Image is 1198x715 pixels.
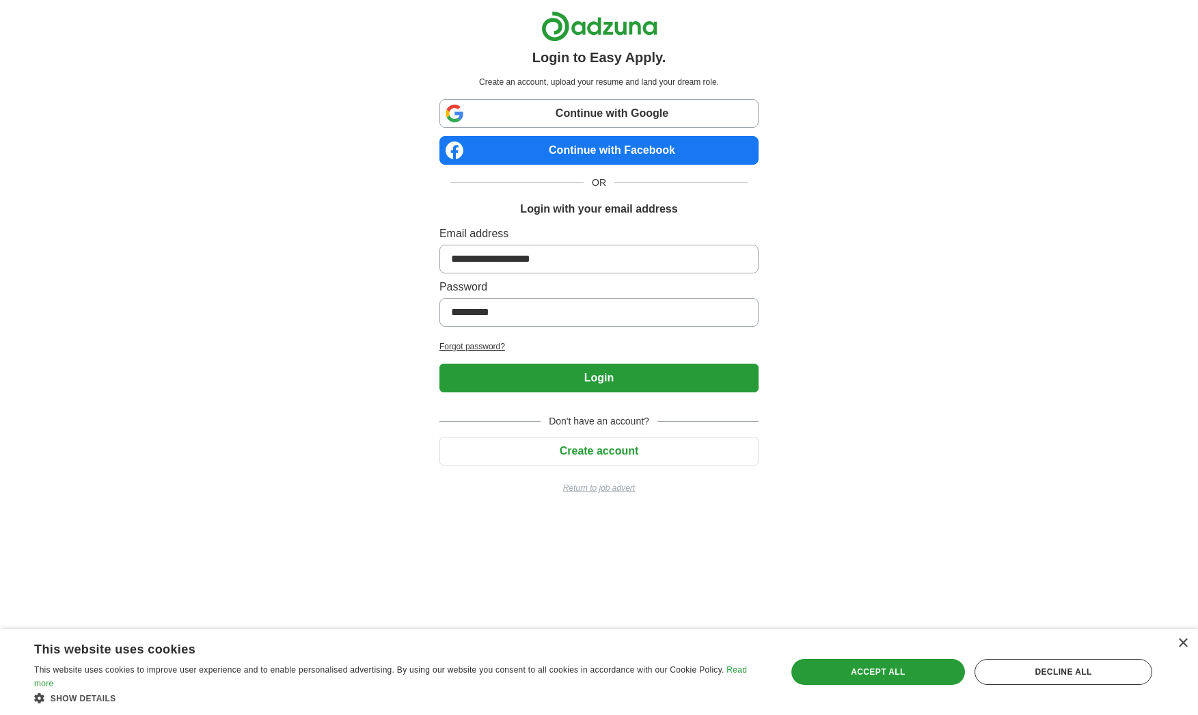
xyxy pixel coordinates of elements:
a: Forgot password? [439,340,759,353]
h1: Login with your email address [520,201,677,217]
div: Accept all [791,659,965,685]
button: Login [439,364,759,392]
div: Show details [34,691,764,705]
p: Create an account, upload your resume and land your dream role. [442,76,756,88]
label: Email address [439,226,759,242]
span: This website uses cookies to improve user experience and to enable personalised advertising. By u... [34,665,724,675]
span: Don't have an account? [541,414,657,429]
div: Close [1177,638,1188,649]
button: Create account [439,437,759,466]
a: Continue with Facebook [439,136,759,165]
h1: Login to Easy Apply. [532,47,666,68]
label: Password [439,279,759,295]
a: Return to job advert [439,482,759,494]
a: Create account [439,445,759,457]
div: Decline all [975,659,1152,685]
div: This website uses cookies [34,637,730,658]
span: OR [584,176,614,190]
span: Show details [51,694,116,703]
a: Continue with Google [439,99,759,128]
img: Adzuna logo [541,11,657,42]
